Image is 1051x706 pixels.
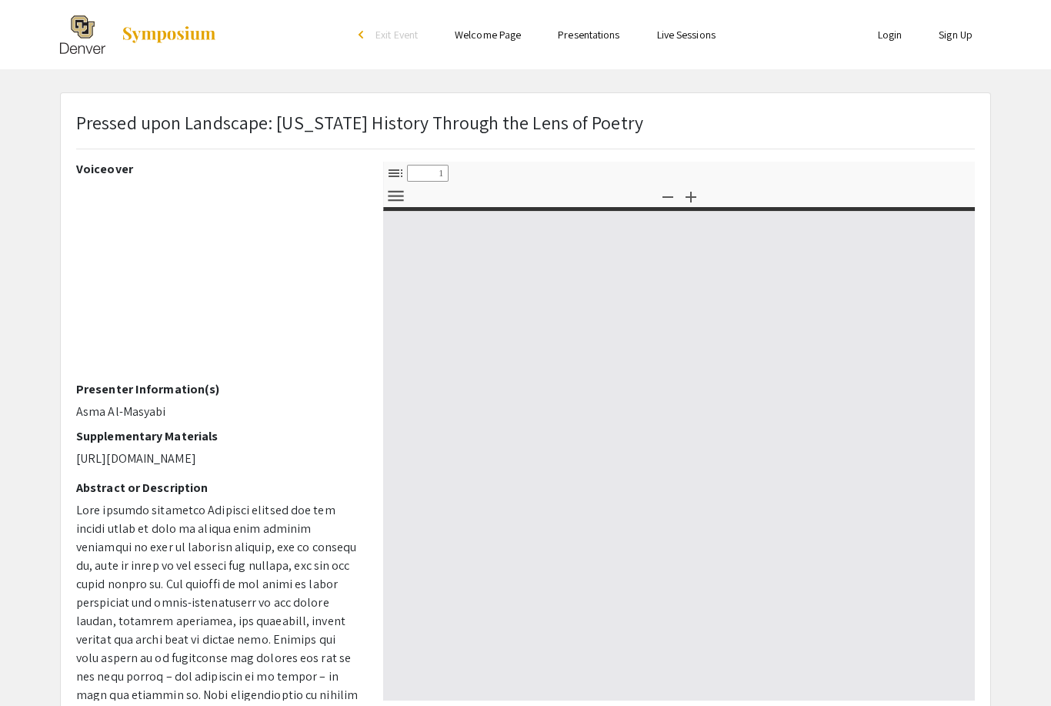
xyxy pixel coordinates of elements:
p: Pressed upon Landscape: [US_STATE] History Through the Lens of Poetry [76,109,643,136]
div: arrow_back_ios [359,30,368,39]
img: The 2025 Research and Creative Activities Symposium (RaCAS) [60,15,105,54]
h2: Voiceover [76,162,360,176]
a: Live Sessions [657,28,716,42]
iframe: YouTube video player [76,182,360,382]
a: Sign Up [939,28,973,42]
button: Tools [382,185,409,207]
h2: Supplementary Materials [76,429,360,443]
p: [URL][DOMAIN_NAME] [76,450,360,468]
button: Zoom In [678,185,704,207]
p: Asma Al-Masyabi [76,403,360,421]
h2: Abstract or Description [76,480,360,495]
img: Symposium by ForagerOne [121,25,217,44]
button: Zoom Out [655,185,681,207]
button: Toggle Sidebar [382,162,409,185]
a: The 2025 Research and Creative Activities Symposium (RaCAS) [60,15,217,54]
h2: Presenter Information(s) [76,382,360,396]
span: Exit Event [375,28,418,42]
input: Page [407,165,449,182]
a: Login [878,28,903,42]
a: Presentations [558,28,619,42]
a: Welcome Page [455,28,521,42]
